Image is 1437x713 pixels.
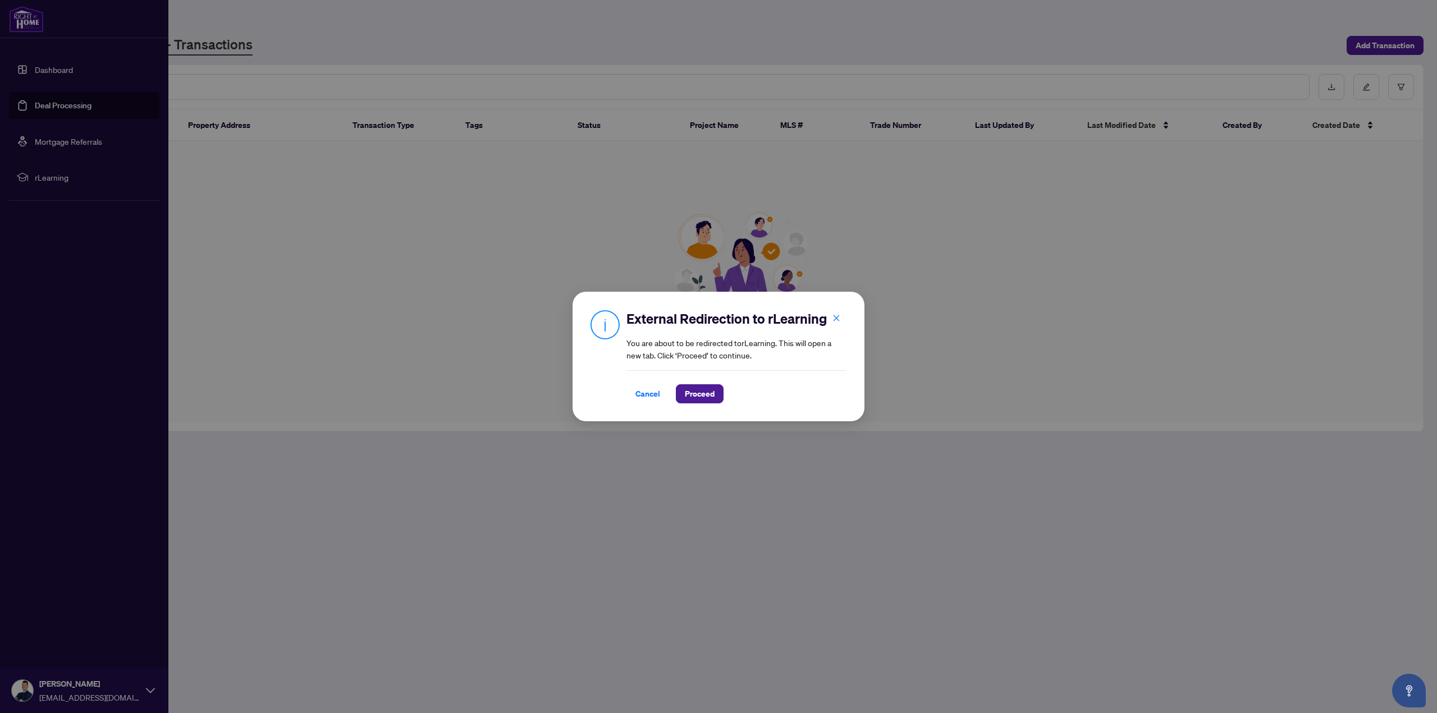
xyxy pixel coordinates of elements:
span: Proceed [685,385,715,403]
button: Open asap [1392,674,1426,707]
span: close [832,314,840,322]
div: You are about to be redirected to rLearning . This will open a new tab. Click ‘Proceed’ to continue. [626,310,846,403]
button: Proceed [676,384,724,403]
button: Cancel [626,384,669,403]
h2: External Redirection to rLearning [626,310,846,328]
img: Info Icon [591,310,620,339]
span: Cancel [635,385,660,403]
